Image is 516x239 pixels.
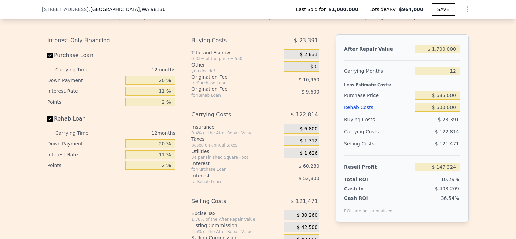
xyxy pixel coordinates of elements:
[191,229,281,234] div: 2.5% of the After Repair Value
[310,64,318,70] span: $ 0
[344,126,386,138] div: Carrying Costs
[191,167,267,172] div: for Purchase Loan
[300,126,317,132] span: $ 6,800
[47,49,123,61] label: Purchase Loan
[55,128,99,138] div: Carrying Time
[191,68,281,74] div: you decide!
[102,64,175,75] div: 12 months
[47,149,123,160] div: Interest Rate
[299,176,319,181] span: $ 52,800
[461,3,474,16] button: Show Options
[47,75,123,86] div: Down Payment
[47,116,53,122] input: Rehab Loan
[47,113,123,125] label: Rehab Loan
[191,80,267,86] div: for Purchase Loan
[290,195,318,207] span: $ 121,471
[191,130,281,136] div: 0.4% of the After Repair Value
[344,101,412,113] div: Rehab Costs
[441,195,459,201] span: 36.54%
[300,138,317,144] span: $ 1,312
[344,138,412,150] div: Selling Costs
[89,6,166,13] span: , [GEOGRAPHIC_DATA]
[55,64,99,75] div: Carrying Time
[398,7,423,12] span: $964,000
[191,222,281,229] div: Listing Commission
[140,7,165,12] span: , WA 98136
[344,185,386,192] div: Cash In
[191,109,267,121] div: Carrying Costs
[297,212,318,218] span: $ 30,260
[191,34,267,47] div: Buying Costs
[191,92,267,98] div: for Rehab Loan
[344,195,393,202] div: Cash ROI
[47,86,123,97] div: Interest Rate
[47,160,123,171] div: Points
[344,65,412,77] div: Carrying Months
[432,3,455,16] button: SAVE
[191,61,281,68] div: Other
[369,6,398,13] span: Lotside ARV
[191,210,281,217] div: Excise Tax
[47,53,53,58] input: Purchase Loan
[441,177,459,182] span: 10.29%
[300,150,317,156] span: $ 1,626
[191,136,281,142] div: Taxes
[299,163,319,169] span: $ 60,280
[299,77,319,82] span: $ 10,960
[435,141,459,147] span: $ 121,471
[47,138,123,149] div: Down Payment
[435,186,459,191] span: $ 403,209
[191,142,281,148] div: based on annual taxes
[344,161,412,173] div: Resell Profit
[294,34,318,47] span: $ 23,391
[47,97,123,107] div: Points
[191,148,281,155] div: Utilities
[191,49,281,56] div: Title and Escrow
[344,43,412,55] div: After Repair Value
[191,160,267,167] div: Interest
[191,74,267,80] div: Origination Fee
[191,155,281,160] div: 3¢ per Finished Square Foot
[191,172,267,179] div: Interest
[344,113,412,126] div: Buying Costs
[191,86,267,92] div: Origination Fee
[344,176,386,183] div: Total ROI
[300,52,317,58] span: $ 2,831
[42,6,89,13] span: [STREET_ADDRESS]
[191,217,281,222] div: 1.78% of the After Repair Value
[191,195,267,207] div: Selling Costs
[344,202,393,214] div: ROIs are not annualized
[191,56,281,61] div: 0.33% of the price + 550
[301,89,319,95] span: $ 9,600
[438,117,459,122] span: $ 23,391
[435,129,459,134] span: $ 122,814
[102,128,175,138] div: 12 months
[297,224,318,231] span: $ 42,500
[191,179,267,184] div: for Rehab Loan
[47,34,175,47] div: Interest-Only Financing
[344,77,460,89] div: Less Estimate Costs:
[328,6,358,13] span: $1,000,000
[191,124,281,130] div: Insurance
[290,109,318,121] span: $ 122,814
[296,6,329,13] span: Last Sold for
[344,89,412,101] div: Purchase Price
